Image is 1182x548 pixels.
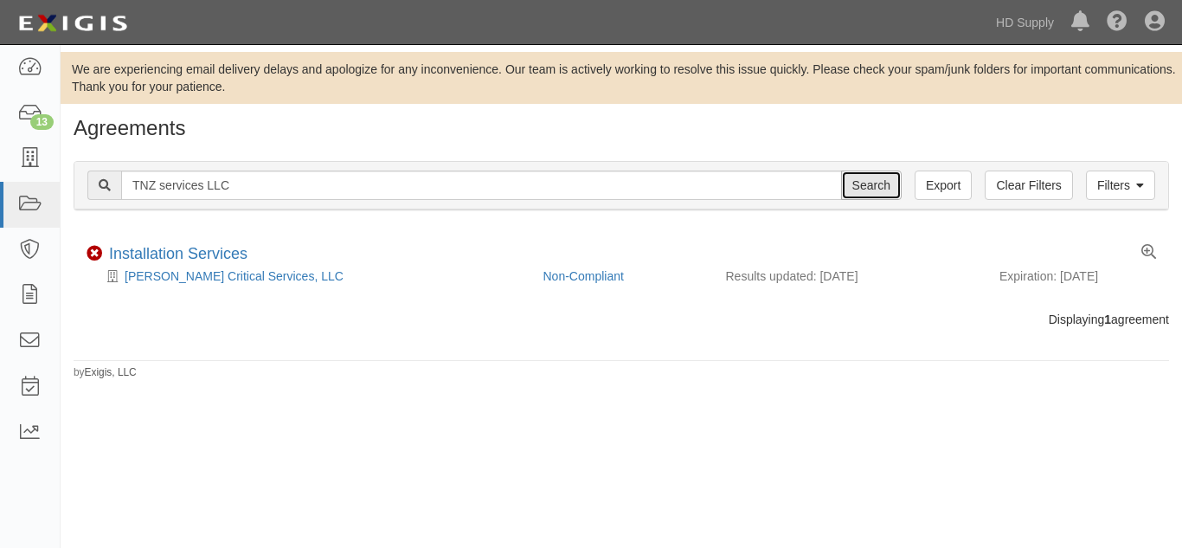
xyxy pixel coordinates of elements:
div: Expiration: [DATE] [999,268,1156,285]
input: Search [121,171,842,200]
img: logo-5460c22ac91f19d4615b14bd174203de0afe785f0fc80cf4dbbc73dc1793850b.png [13,8,132,39]
i: Help Center - Complianz [1107,12,1127,33]
div: We are experiencing email delivery delays and apologize for any inconvenience. Our team is active... [61,61,1182,95]
a: View results summary [1141,245,1156,261]
a: Non-Compliant [543,269,624,283]
div: Displaying agreement [61,311,1182,328]
a: [PERSON_NAME] Critical Services, LLC [125,269,344,283]
a: Filters [1086,171,1155,200]
a: Installation Services [109,245,247,262]
div: 13 [30,114,54,130]
input: Search [841,171,902,200]
a: Export [915,171,972,200]
div: Results updated: [DATE] [726,268,974,285]
div: Fisher Critical Services, LLC [87,268,530,285]
a: Exigis, LLC [85,366,137,378]
b: 1 [1104,313,1111,326]
div: Installation Services [109,245,247,264]
small: by [74,365,137,380]
a: HD Supply [987,5,1063,40]
i: Non-Compliant [87,246,102,261]
a: Clear Filters [985,171,1072,200]
h1: Agreements [74,117,1169,139]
